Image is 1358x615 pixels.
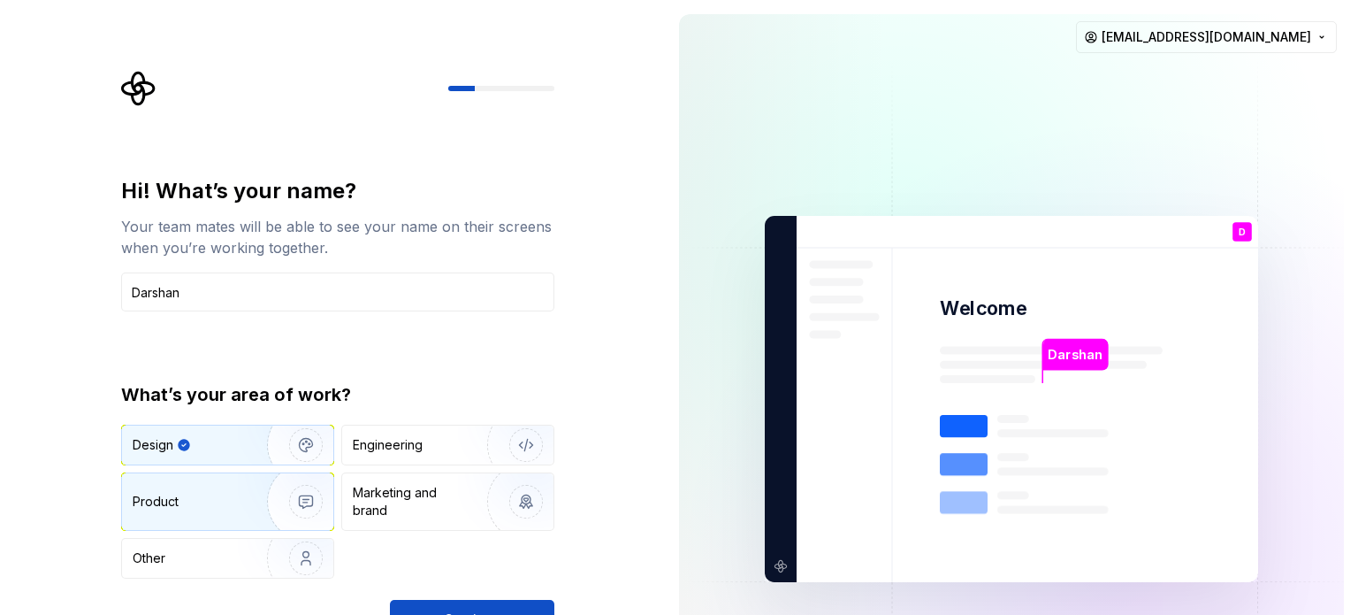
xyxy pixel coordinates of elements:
[133,436,173,454] div: Design
[940,296,1026,321] p: Welcome
[121,177,554,205] div: Hi! What’s your name?
[353,484,472,519] div: Marketing and brand
[121,71,156,106] svg: Supernova Logo
[133,550,165,567] div: Other
[133,493,179,511] div: Product
[121,273,554,311] input: Han Solo
[353,436,423,454] div: Engineering
[1076,21,1337,53] button: [EMAIL_ADDRESS][DOMAIN_NAME]
[121,382,554,407] div: What’s your area of work?
[1048,345,1102,365] p: Darshan
[121,216,554,258] div: Your team mates will be able to see your name on their screens when you’re working together.
[1239,227,1246,237] p: D
[1102,28,1311,46] span: [EMAIL_ADDRESS][DOMAIN_NAME]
